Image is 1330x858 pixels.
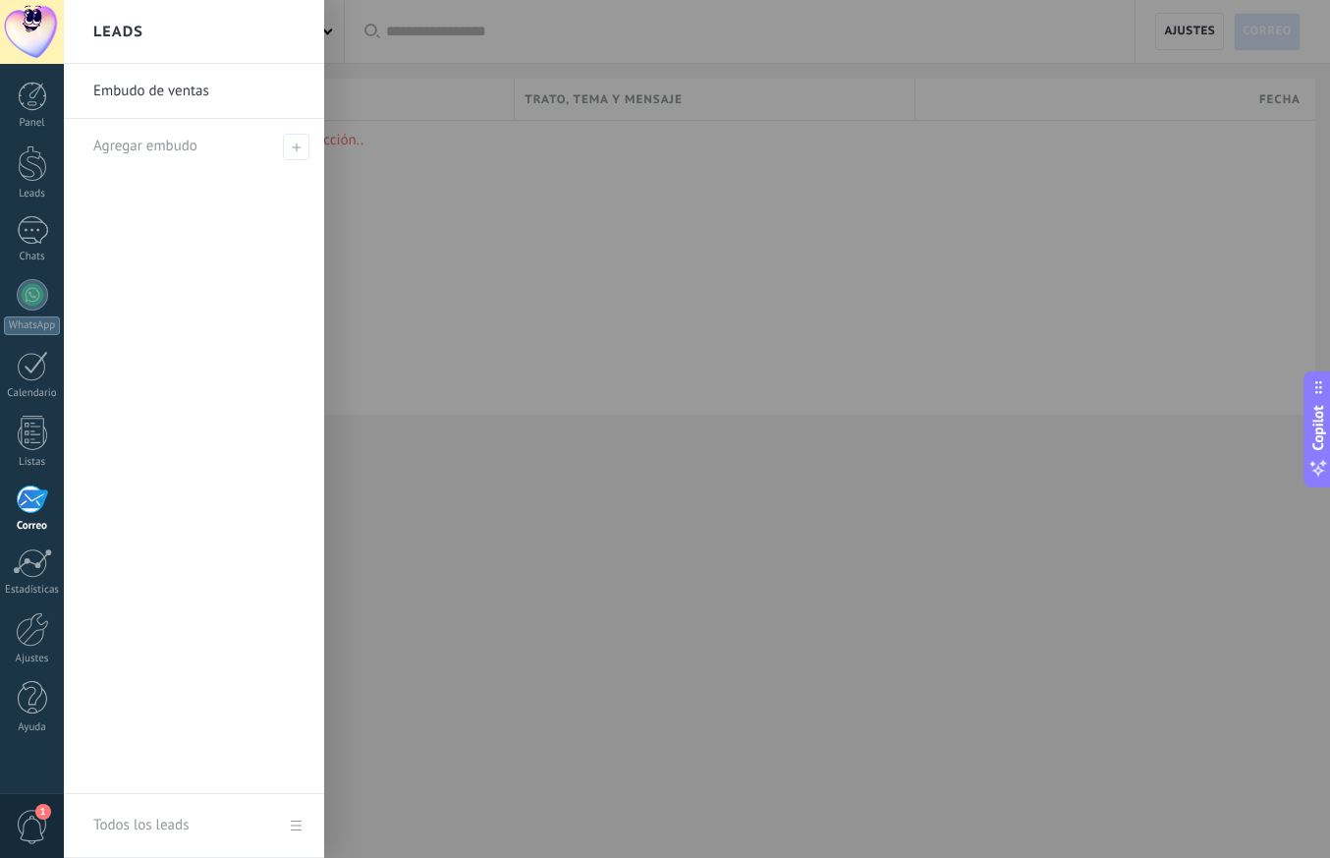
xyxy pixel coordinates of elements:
div: Panel [4,117,61,130]
a: Embudo de ventas [93,64,305,119]
a: Todos los leads [64,794,324,858]
div: Listas [4,456,61,469]
div: Leads [4,188,61,200]
div: Ajustes [4,653,61,665]
div: Chats [4,251,61,263]
span: Agregar embudo [283,134,309,160]
div: WhatsApp [4,316,60,335]
span: 1 [35,804,51,820]
span: Copilot [1308,405,1328,450]
span: Agregar embudo [93,137,197,155]
div: Todos los leads [93,798,189,853]
div: Ayuda [4,721,61,734]
div: Calendario [4,387,61,400]
h2: Leads [93,1,143,63]
div: Estadísticas [4,584,61,597]
div: Correo [4,520,61,533]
